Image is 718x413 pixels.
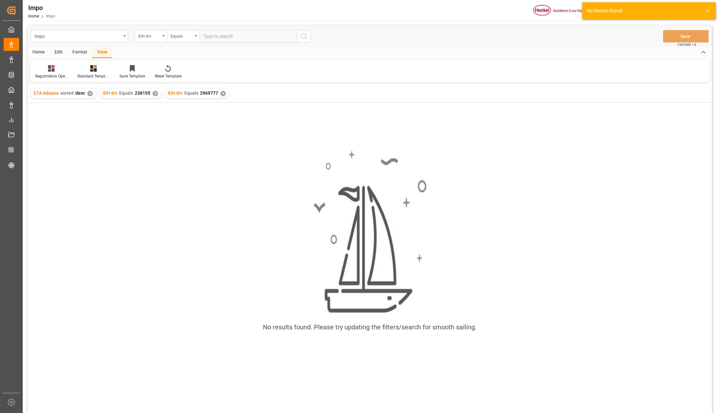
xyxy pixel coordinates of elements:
[533,5,588,16] img: Henkel%20logo.jpg_1689854090.jpg
[153,91,158,96] div: ✕
[677,42,696,47] span: Ctrl/CMD + S
[31,30,128,42] button: open menu
[184,90,198,96] span: Equals
[135,90,150,96] span: 238195
[663,30,709,42] button: Save
[68,47,92,58] div: Format
[28,3,55,13] div: Impo
[119,90,133,96] span: Equals
[92,47,112,58] div: View
[75,90,85,96] span: desc
[313,149,427,315] img: smooth_sailing.jpeg
[138,32,160,39] div: IDH drv
[77,73,110,79] div: Standard Templates
[587,7,699,14] div: No Results found!
[103,90,118,96] span: IDH drv
[135,30,167,42] button: open menu
[220,91,226,96] div: ✕
[167,30,200,42] button: open menu
[155,73,181,79] div: Reset Template
[171,32,193,39] div: Equals
[200,90,218,96] span: 2969777
[119,73,145,79] div: Save Template
[200,30,297,42] input: Type to search
[34,32,121,40] div: Impo
[28,14,39,18] a: Home
[34,90,59,96] span: ETA Aduana
[60,90,74,96] span: sorted
[87,91,93,96] div: ✕
[50,47,68,58] div: Edit
[28,47,50,58] div: Home
[263,322,477,332] div: No results found. Please try updating the filters/search for smooth sailing.
[35,73,68,79] div: Seguimiento Operativo
[168,90,183,96] span: IDH drv
[297,30,311,42] button: search button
